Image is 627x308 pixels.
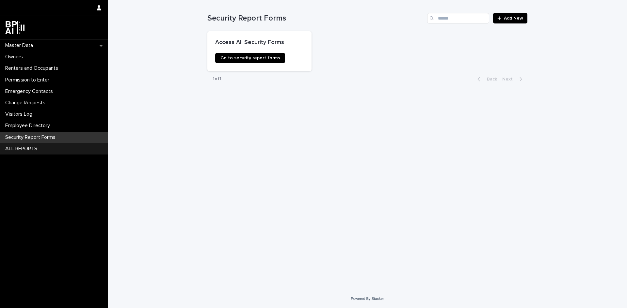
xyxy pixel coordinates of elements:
p: Change Requests [3,100,51,106]
button: Next [500,76,527,82]
p: Emergency Contacts [3,88,58,95]
img: dwgmcNfxSF6WIOOXiGgu [5,21,24,34]
span: Next [502,77,517,81]
p: Visitors Log [3,111,38,117]
span: Back [483,77,497,81]
input: Search [427,13,489,23]
p: Permission to Enter [3,77,55,83]
button: Back [472,76,500,82]
a: Powered By Stacker [351,297,384,301]
a: Go to security report forms [215,53,285,63]
p: 1 of 1 [207,71,227,87]
span: Add New [504,16,523,21]
p: Renters and Occupants [3,65,63,71]
p: Access All Security Forms [215,39,304,46]
a: Access All Security FormsGo to security report forms [207,31,312,71]
p: Security Report Forms [3,134,61,140]
h1: Security Report Forms [207,14,425,23]
a: Add New [493,13,527,23]
p: Master Data [3,42,38,49]
p: ALL REPORTS [3,146,42,152]
p: Owners [3,54,28,60]
p: Employee Directory [3,123,55,129]
span: Go to security report forms [220,56,280,60]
